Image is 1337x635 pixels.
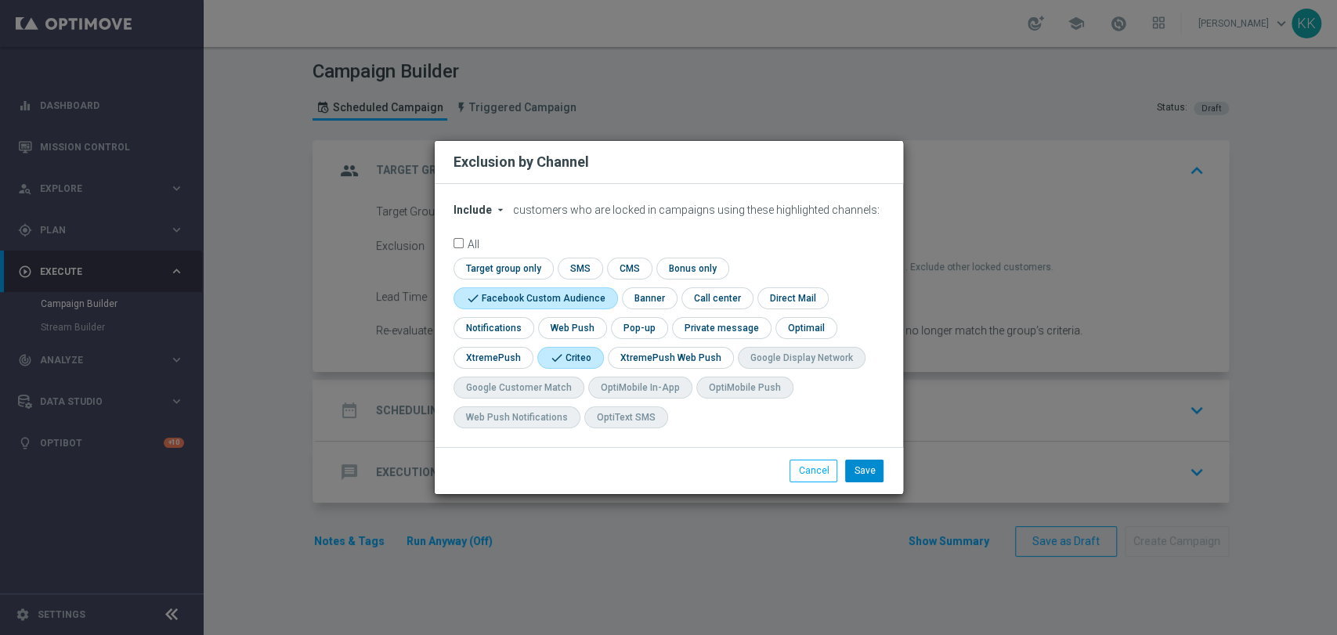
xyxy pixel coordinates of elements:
div: OptiText SMS [597,411,656,424]
i: arrow_drop_down [494,204,507,216]
button: Cancel [790,460,837,482]
h2: Exclusion by Channel [453,153,589,171]
button: Save [845,460,884,482]
div: OptiMobile Push [709,381,781,395]
label: All [468,238,479,248]
div: Google Customer Match [466,381,572,395]
div: Google Display Network [750,352,853,365]
div: customers who are locked in campaigns using these highlighted channels: [453,204,884,217]
span: Include [453,204,492,216]
button: Include arrow_drop_down [453,204,511,217]
div: Web Push Notifications [466,411,568,424]
div: OptiMobile In-App [601,381,680,395]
